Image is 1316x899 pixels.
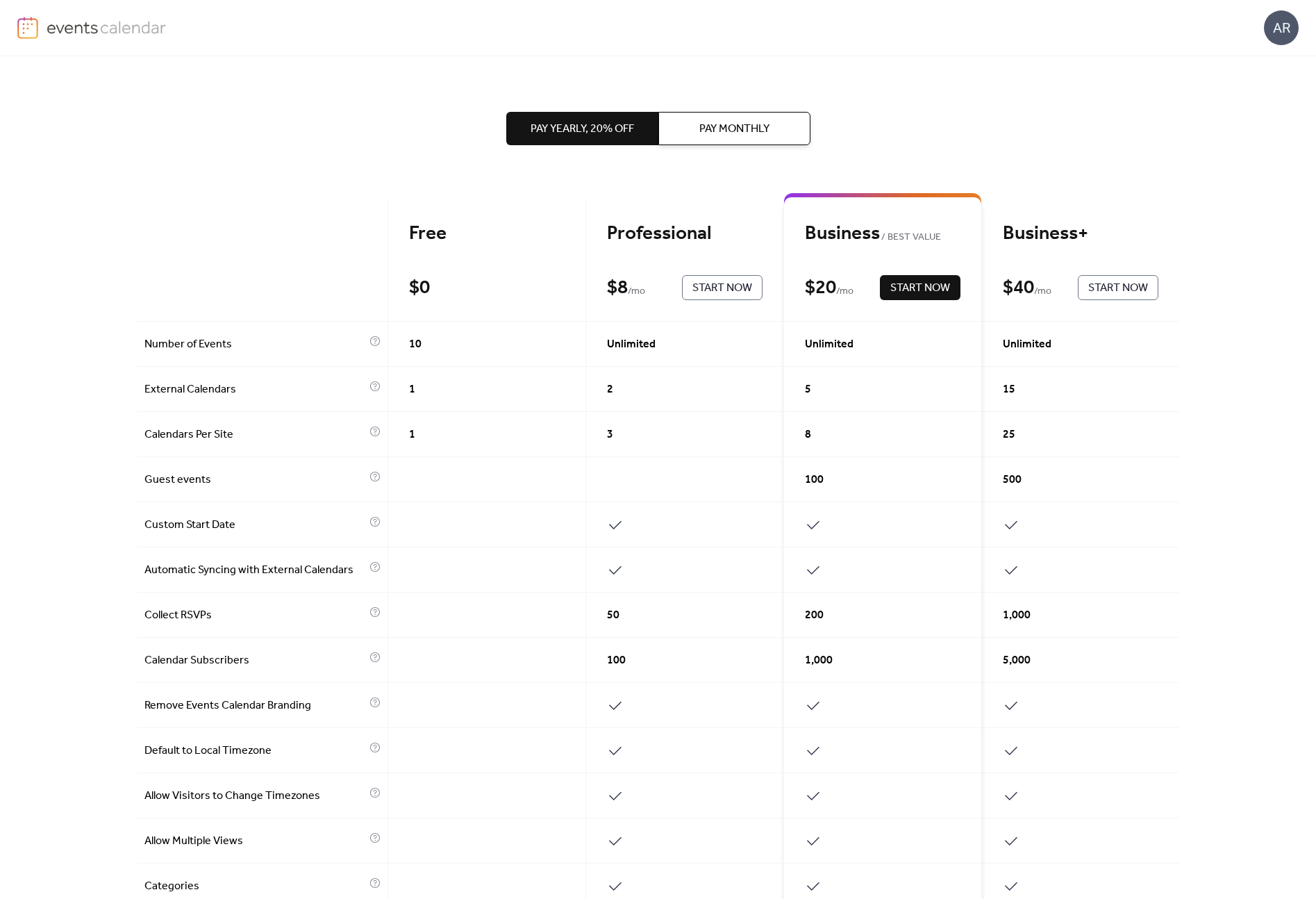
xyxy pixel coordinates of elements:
[682,275,763,300] button: Start Now
[1003,381,1015,398] span: 15
[805,276,836,300] div: $ 20
[880,229,942,246] span: BEST VALUE
[607,652,626,669] span: 100
[805,381,811,398] span: 5
[1003,427,1015,443] span: 25
[144,743,366,759] span: Default to Local Timezone
[805,336,853,353] span: Unlimited
[531,121,634,138] span: Pay Yearly, 20% off
[607,276,628,300] div: $ 8
[1003,607,1031,624] span: 1,000
[144,381,366,398] span: External Calendars
[1003,222,1158,246] div: Business+
[890,280,950,297] span: Start Now
[805,427,811,443] span: 8
[144,427,366,443] span: Calendars Per Site
[607,381,613,398] span: 2
[144,607,366,624] span: Collect RSVPs
[607,222,763,246] div: Professional
[144,472,366,488] span: Guest events
[1003,652,1031,669] span: 5,000
[692,280,752,297] span: Start Now
[409,336,422,353] span: 10
[699,121,769,138] span: Pay Monthly
[144,878,366,895] span: Categories
[506,112,658,145] button: Pay Yearly, 20% off
[805,222,960,246] div: Business
[1034,283,1051,300] span: / mo
[144,336,366,353] span: Number of Events
[1003,336,1051,353] span: Unlimited
[805,472,824,488] span: 100
[1264,10,1299,45] div: AR
[144,652,366,669] span: Calendar Subscribers
[409,222,565,246] div: Free
[805,607,824,624] span: 200
[144,788,366,805] span: Allow Visitors to Change Timezones
[17,17,38,39] img: logo
[1078,275,1158,300] button: Start Now
[1088,280,1148,297] span: Start Now
[607,427,613,443] span: 3
[409,427,415,443] span: 1
[628,283,645,300] span: / mo
[880,275,960,300] button: Start Now
[836,283,853,300] span: / mo
[144,517,366,534] span: Custom Start Date
[144,698,366,714] span: Remove Events Calendar Branding
[144,833,366,850] span: Allow Multiple Views
[607,607,619,624] span: 50
[1003,472,1022,488] span: 500
[607,336,656,353] span: Unlimited
[805,652,833,669] span: 1,000
[1003,276,1034,300] div: $ 40
[409,276,430,300] div: $ 0
[47,17,167,38] img: logo-type
[409,381,415,398] span: 1
[658,112,810,145] button: Pay Monthly
[144,562,366,579] span: Automatic Syncing with External Calendars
